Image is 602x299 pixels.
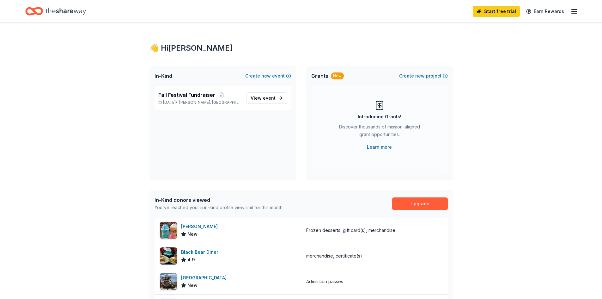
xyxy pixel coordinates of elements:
div: Introducing Grants! [358,113,401,121]
div: 👋 Hi [PERSON_NAME] [149,43,453,53]
div: In-Kind donors viewed [155,196,283,204]
span: event [263,95,276,101]
span: new [415,72,425,80]
span: new [261,72,271,80]
button: Createnewevent [245,72,291,80]
div: Black Bear Diner [181,248,221,256]
div: Frozen desserts, gift card(s), merchandise [306,227,395,234]
span: [PERSON_NAME], [GEOGRAPHIC_DATA] [179,100,241,105]
a: Start free trial [473,6,520,17]
div: merchandise, certificate(s) [306,252,362,260]
a: Upgrade [392,197,448,210]
span: Fall Festival Fundraiser [158,91,215,99]
button: Createnewproject [399,72,448,80]
span: Grants [311,72,328,80]
a: Learn more [367,143,392,151]
img: Image for Jellystone Park Zion [160,273,177,290]
div: [PERSON_NAME] [181,223,220,230]
a: Earn Rewards [522,6,568,17]
a: View event [246,92,287,104]
span: 4.9 [187,256,195,264]
div: New [331,72,344,79]
div: Admission passes [306,278,343,285]
span: New [187,230,198,238]
span: View [251,94,276,102]
span: New [187,282,198,289]
p: [DATE] • [158,100,241,105]
span: In-Kind [155,72,172,80]
div: [GEOGRAPHIC_DATA] [181,274,229,282]
a: Home [25,4,86,19]
img: Image for Black Bear Diner [160,247,177,265]
div: Discover thousands of mission-aligned grant opportunities. [337,123,423,141]
img: Image for Bahama Buck's [160,222,177,239]
div: You've reached your 5 in-kind profile view limit for this month. [155,204,283,211]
